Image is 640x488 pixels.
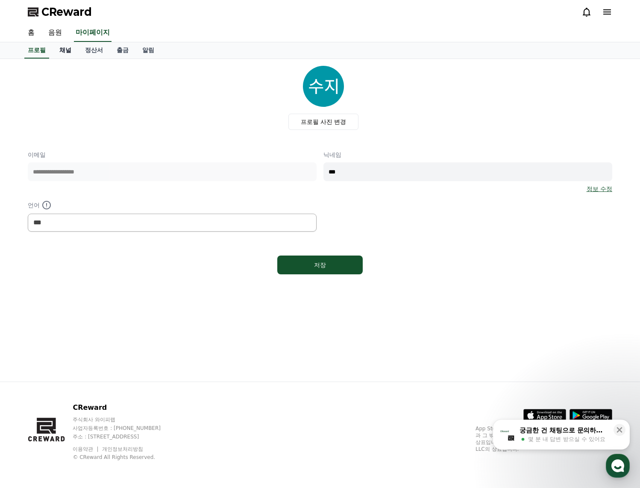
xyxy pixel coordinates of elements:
p: 닉네임 [323,150,612,159]
a: 홈 [21,24,41,42]
p: 언어 [28,200,317,210]
a: 채널 [53,42,78,59]
a: 음원 [41,24,69,42]
a: 홈 [3,271,56,292]
a: 개인정보처리방침 [102,446,143,452]
span: CReward [41,5,92,19]
p: 주소 : [STREET_ADDRESS] [73,433,177,440]
label: 프로필 사진 변경 [288,114,359,130]
a: 정산서 [78,42,110,59]
a: 설정 [110,271,164,292]
p: App Store, iCloud, iCloud Drive 및 iTunes Store는 미국과 그 밖의 나라 및 지역에서 등록된 Apple Inc.의 서비스 상표입니다. Goo... [476,425,612,453]
img: profile_image [303,66,344,107]
p: 주식회사 와이피랩 [73,416,177,423]
p: 사업자등록번호 : [PHONE_NUMBER] [73,425,177,432]
a: CReward [28,5,92,19]
p: © CReward All Rights Reserved. [73,454,177,461]
span: 설정 [132,284,142,291]
a: 이용약관 [73,446,100,452]
a: 프로필 [24,42,49,59]
span: 홈 [27,284,32,291]
p: 이메일 [28,150,317,159]
a: 알림 [135,42,161,59]
a: 마이페이지 [74,24,112,42]
a: 정보 수정 [587,185,612,193]
a: 출금 [110,42,135,59]
button: 저장 [277,256,363,274]
p: CReward [73,403,177,413]
span: 대화 [78,284,88,291]
a: 대화 [56,271,110,292]
div: 저장 [294,261,346,269]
